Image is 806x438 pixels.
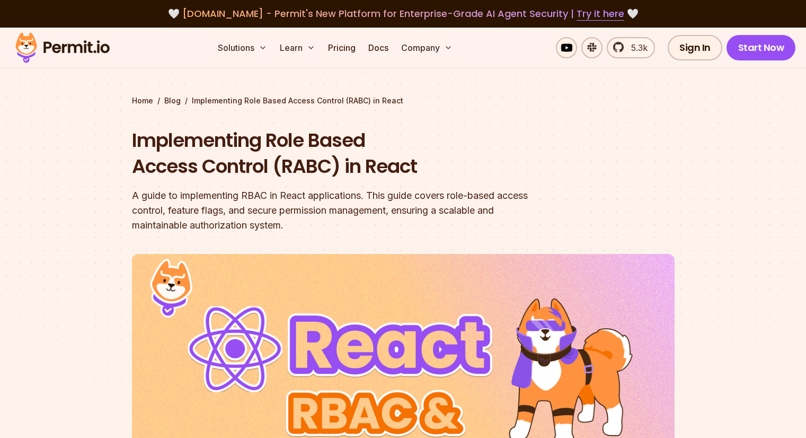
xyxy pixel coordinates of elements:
[132,95,153,106] a: Home
[132,127,539,180] h1: Implementing Role Based Access Control (RABC) in React
[11,30,114,66] img: Permit logo
[182,7,624,20] span: [DOMAIN_NAME] - Permit's New Platform for Enterprise-Grade AI Agent Security |
[668,35,722,60] a: Sign In
[25,6,781,21] div: 🤍 🤍
[164,95,181,106] a: Blog
[132,188,539,233] div: A guide to implementing RBAC in React applications. This guide covers role-based access control, ...
[132,95,675,106] div: / /
[577,7,624,21] a: Try it here
[607,37,655,58] a: 5.3k
[625,41,648,54] span: 5.3k
[397,37,457,58] button: Company
[214,37,271,58] button: Solutions
[364,37,393,58] a: Docs
[276,37,320,58] button: Learn
[727,35,796,60] a: Start Now
[324,37,360,58] a: Pricing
